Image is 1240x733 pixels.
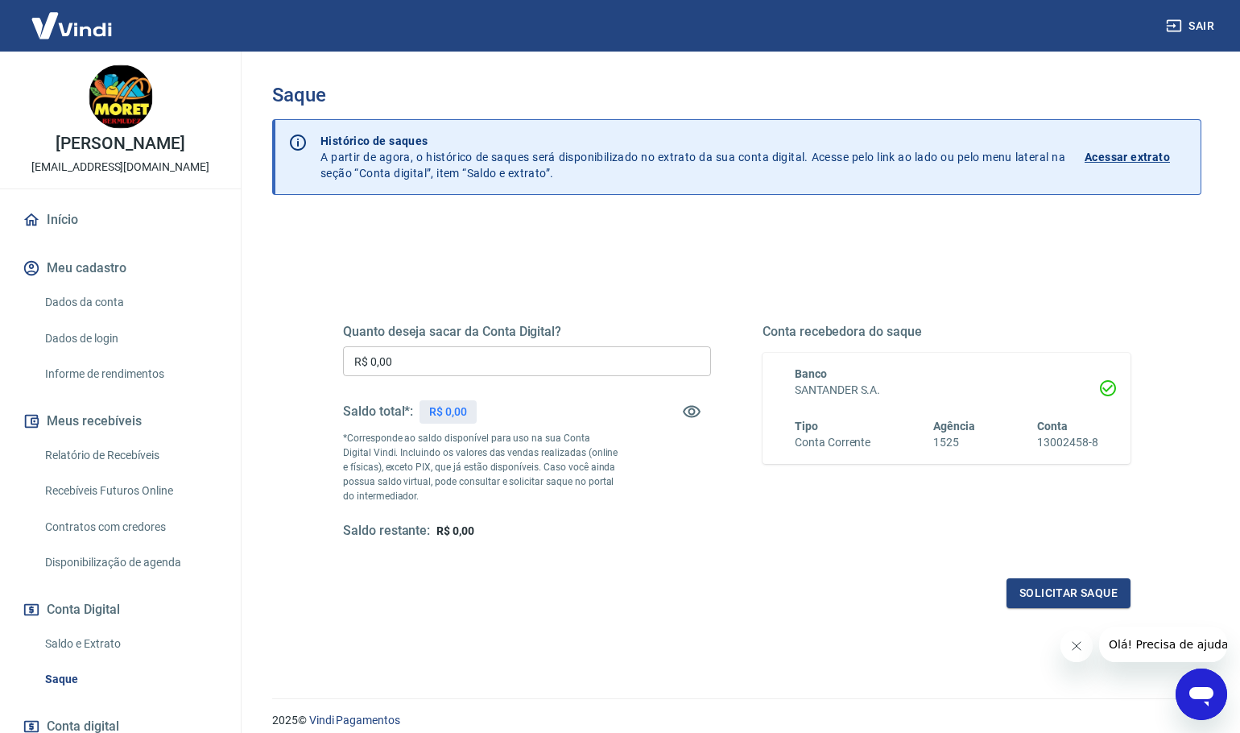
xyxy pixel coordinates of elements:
[1163,11,1221,41] button: Sair
[320,133,1065,181] p: A partir de agora, o histórico de saques será disponibilizado no extrato da sua conta digital. Ac...
[39,546,221,579] a: Disponibilização de agenda
[272,84,1201,106] h3: Saque
[1060,630,1093,662] iframe: Fechar mensagem
[1037,434,1098,451] h6: 13002458-8
[309,714,400,727] a: Vindi Pagamentos
[19,404,221,439] button: Meus recebíveis
[933,434,975,451] h6: 1525
[320,133,1065,149] p: Histórico de saques
[56,135,184,152] p: [PERSON_NAME]
[795,382,1098,399] h6: SANTANDER S.A.
[39,663,221,696] a: Saque
[39,627,221,661] a: Saldo e Extrato
[436,524,474,537] span: R$ 0,00
[1176,669,1227,720] iframe: Botão para abrir a janela de mensagens
[1099,627,1227,662] iframe: Mensagem da empresa
[19,202,221,238] a: Início
[795,434,870,451] h6: Conta Corrente
[272,712,1201,729] p: 2025 ©
[39,511,221,544] a: Contratos com credores
[39,322,221,355] a: Dados de login
[89,64,153,129] img: 72d6a31b-c049-4ec5-8d6d-7b38b3013eb2.jpeg
[19,251,221,286] button: Meu cadastro
[10,11,135,24] span: Olá! Precisa de ajuda?
[1085,133,1188,181] a: Acessar extrato
[343,324,711,340] h5: Quanto deseja sacar da Conta Digital?
[933,420,975,433] span: Agência
[1006,578,1130,608] button: Solicitar saque
[39,286,221,319] a: Dados da conta
[343,431,619,503] p: *Corresponde ao saldo disponível para uso na sua Conta Digital Vindi. Incluindo os valores das ve...
[343,404,413,420] h5: Saldo total*:
[39,439,221,472] a: Relatório de Recebíveis
[1085,149,1170,165] p: Acessar extrato
[39,474,221,507] a: Recebíveis Futuros Online
[31,159,209,176] p: [EMAIL_ADDRESS][DOMAIN_NAME]
[795,367,827,380] span: Banco
[795,420,818,433] span: Tipo
[343,523,430,540] h5: Saldo restante:
[19,592,221,627] button: Conta Digital
[39,358,221,391] a: Informe de rendimentos
[763,324,1130,340] h5: Conta recebedora do saque
[429,404,467,420] p: R$ 0,00
[1037,420,1068,433] span: Conta
[19,1,124,50] img: Vindi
